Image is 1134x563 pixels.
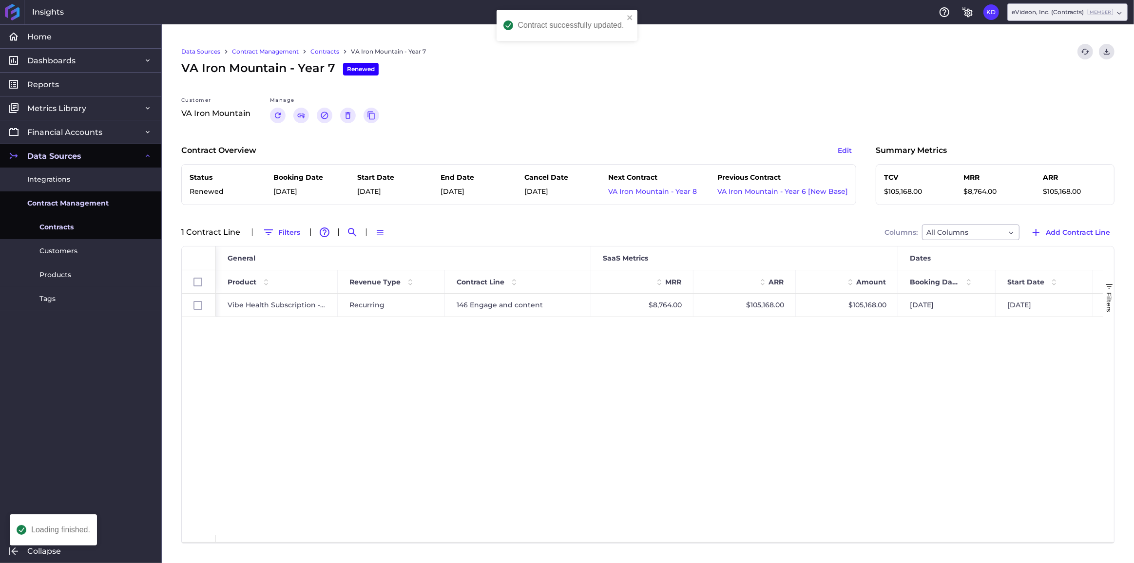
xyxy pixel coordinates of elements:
ins: Member [1088,9,1113,15]
div: [DATE] [996,294,1093,317]
span: ARR [769,278,784,286]
button: close [627,14,634,23]
div: Manage [270,96,379,108]
span: Booking Date [910,278,959,286]
button: General Settings [960,4,976,20]
span: Columns: [884,229,918,236]
button: Download [1099,44,1115,59]
p: $105,168.00 [884,187,947,197]
span: Contracts [39,222,74,232]
button: Help [937,4,952,20]
div: Press SPACE to select this row. [182,294,216,317]
div: $105,168.00 [693,294,796,317]
button: Add Contract Line [1026,225,1115,240]
div: 146 Engage and content [445,294,591,317]
a: VA Iron Mountain - Year 8 [608,187,697,196]
div: 1 Contract Line [181,228,246,236]
p: $8,764.00 [963,187,1027,197]
span: Data Sources [27,151,81,161]
span: Contract Management [27,198,109,208]
p: Start Date [357,172,421,183]
div: $105,168.00 [796,294,898,317]
p: Cancel Date [524,172,588,183]
a: VA Iron Mountain - Year 6 [New Base] [717,187,848,196]
p: Previous Contract [717,172,848,183]
span: SaaS Metrics [603,254,648,263]
p: Next Contract [608,172,697,183]
span: Revenue Type [349,278,401,286]
p: Booking Date [273,172,337,183]
a: VA Iron Mountain - Year 7 [351,47,426,56]
span: All Columns [926,226,968,238]
button: Filters [258,225,305,240]
div: eVideon, Inc. (Contracts) [1012,8,1113,17]
p: VA Iron Mountain [181,108,250,119]
span: Dates [910,254,931,263]
p: TCV [884,172,947,183]
span: Start Date [1007,278,1044,286]
p: ARR [1043,172,1106,183]
div: Recurring [338,294,445,317]
p: Status [190,172,253,183]
div: Renewed [343,63,379,75]
span: Product [228,278,256,286]
span: MRR [665,278,681,286]
div: Dropdown select [1007,3,1128,21]
div: Dropdown select [922,225,1019,240]
button: Search by [345,225,360,240]
span: Customers [39,246,77,256]
span: Products [39,270,71,280]
button: Cancel [317,108,332,123]
p: [DATE] [524,187,588,197]
span: Reports [27,79,59,90]
button: Link [293,108,309,123]
p: $105,168.00 [1043,187,1106,197]
button: Renew [270,108,286,123]
p: End Date [441,172,504,183]
span: Add Contract Line [1046,227,1110,238]
a: Contract Management [232,47,299,56]
span: Financial Accounts [27,127,102,137]
p: [DATE] [441,187,504,197]
span: Contract Line [457,278,504,286]
div: $8,764.00 [591,294,693,317]
span: Tags [39,294,56,304]
p: Summary Metrics [876,145,947,156]
div: Customer [181,96,250,108]
button: Refresh [1077,44,1093,59]
button: Edit [833,143,856,158]
span: Amount [856,278,886,286]
p: [DATE] [357,187,421,197]
span: VA Iron Mountain - Year 7 [181,59,379,77]
span: Dashboards [27,56,76,66]
span: Filters [1105,292,1113,312]
p: Contract Overview [181,145,256,156]
div: Loading finished. [31,526,90,534]
p: [DATE] [273,187,337,197]
a: Contracts [310,47,339,56]
div: Contract successfully updated. [518,21,624,29]
p: MRR [963,172,1027,183]
a: Data Sources [181,47,220,56]
span: General [228,254,255,263]
button: User Menu [983,4,999,20]
span: Metrics Library [27,103,86,113]
p: Renewed [190,187,253,197]
button: Delete [340,108,356,123]
span: Home [27,32,52,42]
span: Integrations [27,174,70,185]
span: Vibe Health Subscription - Recurring [228,294,326,316]
div: [DATE] [898,294,996,317]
